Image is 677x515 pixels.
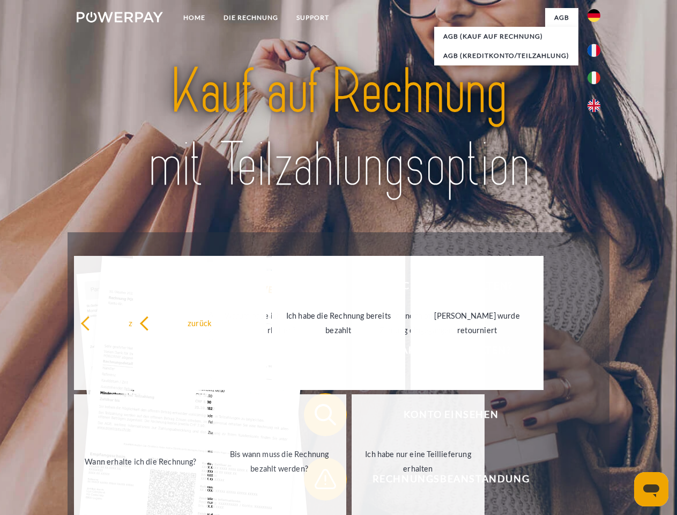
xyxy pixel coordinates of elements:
div: Bis wann muss die Rechnung bezahlt werden? [219,447,340,476]
img: title-powerpay_de.svg [102,51,575,205]
a: agb [545,8,578,27]
div: Ich habe nur eine Teillieferung erhalten [358,447,479,476]
div: Ich habe die Rechnung bereits bezahlt [278,308,399,337]
img: logo-powerpay-white.svg [77,12,163,23]
div: zurück [139,315,260,330]
img: fr [587,44,600,57]
a: SUPPORT [287,8,338,27]
div: zurück [80,315,201,330]
a: DIE RECHNUNG [214,8,287,27]
img: it [587,71,600,84]
a: AGB (Kauf auf Rechnung) [434,27,578,46]
iframe: Schaltfläche zum Öffnen des Messaging-Fensters [634,472,668,506]
div: [PERSON_NAME] wurde retourniert [417,308,538,337]
div: Wann erhalte ich die Rechnung? [80,454,201,468]
a: Home [174,8,214,27]
a: AGB (Kreditkonto/Teilzahlung) [434,46,578,65]
img: en [587,99,600,112]
img: de [587,9,600,22]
